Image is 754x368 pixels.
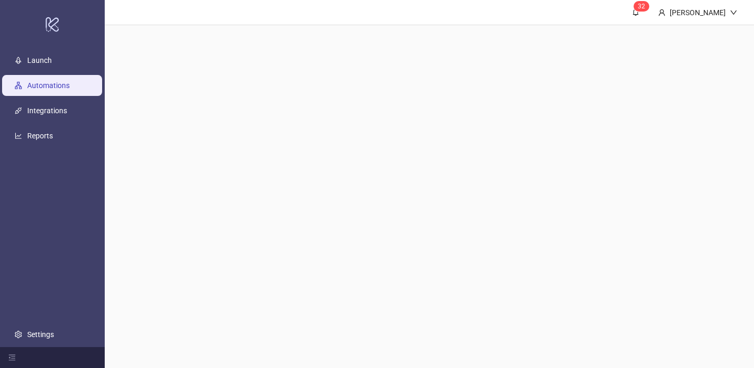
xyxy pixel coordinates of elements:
[27,106,67,115] a: Integrations
[730,9,737,16] span: down
[27,56,52,64] a: Launch
[27,132,53,140] a: Reports
[27,81,70,90] a: Automations
[638,3,641,10] span: 3
[641,3,645,10] span: 2
[632,8,639,16] span: bell
[666,7,730,18] div: [PERSON_NAME]
[634,1,649,12] sup: 32
[8,354,16,361] span: menu-fold
[27,330,54,339] a: Settings
[658,9,666,16] span: user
